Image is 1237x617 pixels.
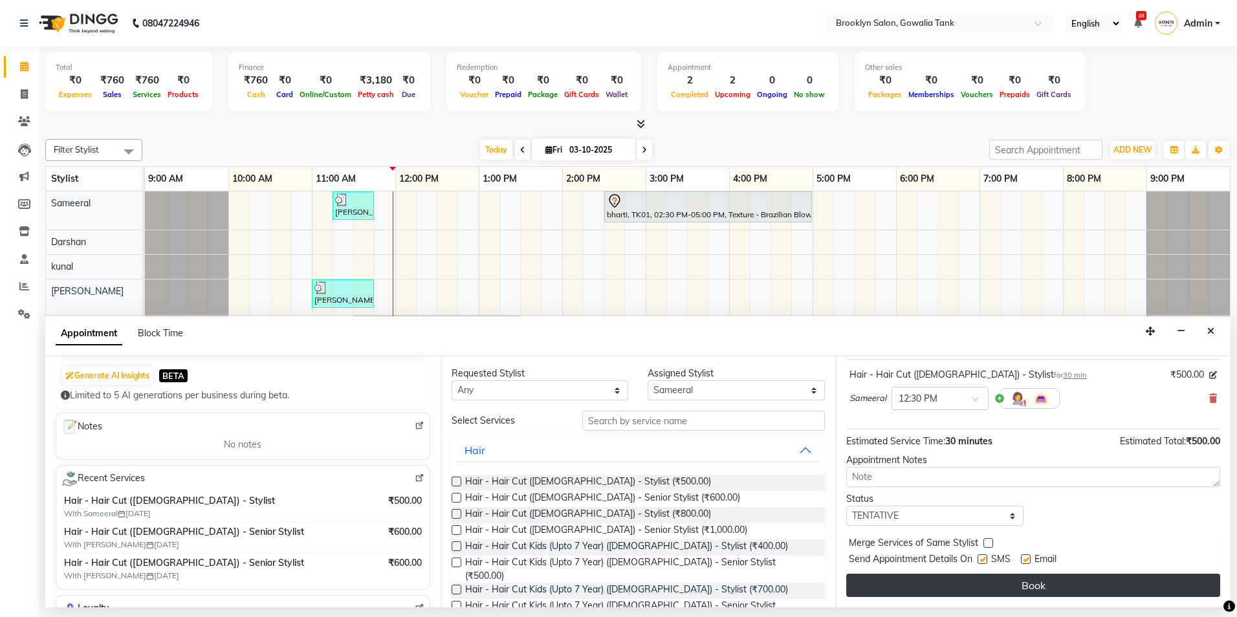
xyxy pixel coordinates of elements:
div: ₹0 [996,73,1033,88]
div: ₹760 [129,73,164,88]
span: No notes [224,438,261,451]
span: Petty cash [355,90,397,99]
div: ₹0 [492,73,525,88]
button: Close [1201,321,1220,341]
span: Hair - Hair Cut ([DEMOGRAPHIC_DATA]) - Senior Stylist [64,525,332,539]
img: logo [33,5,122,41]
span: Memberships [905,90,958,99]
span: ₹600.00 [388,525,422,539]
div: ₹0 [164,73,202,88]
span: Estimated Total: [1120,435,1186,447]
div: 2 [668,73,712,88]
small: for [1054,371,1087,380]
span: Prepaids [996,90,1033,99]
div: Hair [465,442,485,458]
div: [PERSON_NAME], TK04, 11:15 AM-11:45 AM, Hair - Hair Cut ([DEMOGRAPHIC_DATA]) - Stylist [334,193,373,218]
span: Packages [865,90,905,99]
span: With Sameeral [DATE] [64,508,226,519]
a: 6:00 PM [897,169,937,188]
a: 10:00 AM [229,169,276,188]
div: Hair - Hair Cut ([DEMOGRAPHIC_DATA]) - Stylist [849,368,1087,382]
img: Admin [1155,12,1177,34]
div: [PERSON_NAME], TK03, 11:00 AM-11:45 AM, Threading - Eye Brow,Threading - Upper Lips,Threading - Chin [313,281,373,306]
div: bharti, TK01, 02:30 PM-05:00 PM, Texture - Brazilian Blow Dry (Short) [606,193,811,221]
span: Hair - Hair Cut ([DEMOGRAPHIC_DATA]) - Stylist (₹500.00) [465,475,711,491]
span: Gift Cards [561,90,602,99]
span: Voucher [457,90,492,99]
span: ADD NEW [1113,145,1152,155]
a: 9:00 AM [145,169,186,188]
a: 7:00 PM [980,169,1021,188]
span: Hair - Hair Cut Kids (Upto 7 Year) ([DEMOGRAPHIC_DATA]) - Stylist (₹400.00) [465,539,788,556]
button: Generate AI Insights [62,367,153,385]
span: No show [791,90,828,99]
span: Block Time [138,327,183,339]
span: Hair - Hair Cut Kids (Upto 7 Year) ([DEMOGRAPHIC_DATA]) - Senior Stylist (₹500.00) [465,556,815,583]
div: ₹0 [56,73,95,88]
div: ₹3,180 [355,73,397,88]
span: Online/Custom [296,90,355,99]
span: SMS [991,552,1011,568]
a: 8:00 PM [1064,169,1104,188]
span: Expenses [56,90,95,99]
input: Search by service name [582,411,825,431]
div: Appointment Notes [846,453,1220,467]
button: Hair [457,438,820,462]
span: Completed [668,90,712,99]
div: Redemption [457,62,631,73]
div: ₹0 [1033,73,1075,88]
span: [PERSON_NAME] [51,285,124,297]
span: Fri [542,145,565,155]
span: ₹500.00 [388,494,422,508]
span: Hair - Hair Cut ([DEMOGRAPHIC_DATA]) - Senior Stylist (₹600.00) [465,491,740,507]
span: Hair - Hair Cut ([DEMOGRAPHIC_DATA]) - Senior Stylist (₹1,000.00) [465,523,747,539]
div: ₹0 [905,73,958,88]
span: Ongoing [754,90,791,99]
b: 08047224946 [142,5,199,41]
div: ₹0 [397,73,420,88]
div: ₹0 [296,73,355,88]
div: ₹0 [561,73,602,88]
span: Darshan [51,236,86,248]
div: ₹0 [525,73,561,88]
div: Requested Stylist [452,367,629,380]
div: ₹0 [865,73,905,88]
span: Today [480,140,512,160]
span: Cash [244,90,268,99]
span: With [PERSON_NAME] [DATE] [64,570,226,581]
div: Appointment [668,62,828,73]
a: 1:00 PM [479,169,520,188]
span: Hair - Hair Cut ([DEMOGRAPHIC_DATA]) - Senior Stylist [64,556,332,570]
div: 2 [712,73,754,88]
span: Gift Cards [1033,90,1075,99]
span: Sameeral [849,392,886,405]
span: Send Appointment Details On [849,552,972,568]
span: Hair - Hair Cut ([DEMOGRAPHIC_DATA]) - Stylist (₹800.00) [465,507,711,523]
a: 5:00 PM [813,169,854,188]
span: Vouchers [958,90,996,99]
span: Email [1034,552,1056,568]
span: Recent Services [61,471,145,486]
span: kunal [51,261,73,272]
input: Search Appointment [989,140,1102,160]
span: Card [273,90,296,99]
button: ADD NEW [1110,141,1155,159]
img: Hairdresser.png [1010,391,1025,406]
span: ₹500.00 [1186,435,1220,447]
span: Admin [1184,17,1212,30]
span: ₹600.00 [388,556,422,570]
button: Book [846,574,1220,597]
span: BETA [159,369,188,382]
span: Sales [100,90,125,99]
span: Due [399,90,419,99]
span: Appointment [56,322,122,345]
div: Status [846,492,1024,506]
div: ₹0 [457,73,492,88]
span: Stylist [51,173,78,184]
i: Edit price [1209,371,1217,379]
span: Products [164,90,202,99]
div: 0 [754,73,791,88]
div: Finance [239,62,420,73]
img: Interior.png [1033,391,1049,406]
span: With [PERSON_NAME] [DATE] [64,539,226,550]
